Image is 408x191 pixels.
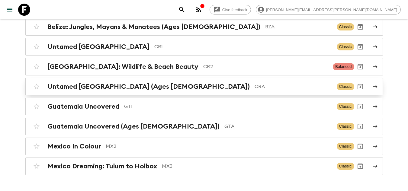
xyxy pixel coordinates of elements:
h2: Belize: Jungles, Mayans & Manatees (Ages [DEMOGRAPHIC_DATA]) [47,23,260,31]
span: Classic [337,163,354,170]
span: Classic [337,123,354,130]
button: Archive [354,100,366,113]
h2: Guatemala Uncovered (Ages [DEMOGRAPHIC_DATA]) [47,123,220,130]
a: Mexico In ColourMX2ClassicArchive [25,138,383,155]
span: Give feedback [219,8,251,12]
a: Untamed [GEOGRAPHIC_DATA] (Ages [DEMOGRAPHIC_DATA])CRAClassicArchive [25,78,383,95]
h2: Mexico In Colour [47,142,101,150]
p: BZA [265,23,332,30]
h2: Guatemala Uncovered [47,103,119,110]
button: Archive [354,21,366,33]
span: Classic [337,43,354,50]
button: search adventures [176,4,188,16]
p: CRA [255,83,332,90]
span: Classic [337,103,354,110]
a: [GEOGRAPHIC_DATA]: Wildlife & Beach BeautyCR2BalancedArchive [25,58,383,75]
p: CR2 [203,63,328,70]
h2: Mexico Dreaming: Tulum to Holbox [47,162,157,170]
button: Archive [354,160,366,172]
a: Mexico Dreaming: Tulum to HolboxMX3ClassicArchive [25,158,383,175]
button: Archive [354,120,366,132]
a: Untamed [GEOGRAPHIC_DATA]CR1ClassicArchive [25,38,383,56]
span: Classic [337,23,354,30]
span: Classic [337,83,354,90]
span: [PERSON_NAME][EMAIL_ADDRESS][PERSON_NAME][DOMAIN_NAME] [263,8,400,12]
a: Guatemala UncoveredGT1ClassicArchive [25,98,383,115]
p: GTA [224,123,332,130]
div: [PERSON_NAME][EMAIL_ADDRESS][PERSON_NAME][DOMAIN_NAME] [256,5,401,14]
a: Belize: Jungles, Mayans & Manatees (Ages [DEMOGRAPHIC_DATA])BZAClassicArchive [25,18,383,36]
button: Archive [354,81,366,93]
a: Guatemala Uncovered (Ages [DEMOGRAPHIC_DATA])GTAClassicArchive [25,118,383,135]
p: MX3 [162,163,332,170]
p: CR1 [154,43,332,50]
h2: [GEOGRAPHIC_DATA]: Wildlife & Beach Beauty [47,63,198,71]
button: Archive [354,61,366,73]
span: Balanced [333,63,354,70]
a: Give feedback [210,5,251,14]
p: GT1 [124,103,332,110]
button: Archive [354,140,366,152]
span: Classic [337,143,354,150]
h2: Untamed [GEOGRAPHIC_DATA] (Ages [DEMOGRAPHIC_DATA]) [47,83,250,91]
button: menu [4,4,16,16]
h2: Untamed [GEOGRAPHIC_DATA] [47,43,149,51]
button: Archive [354,41,366,53]
p: MX2 [106,143,332,150]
